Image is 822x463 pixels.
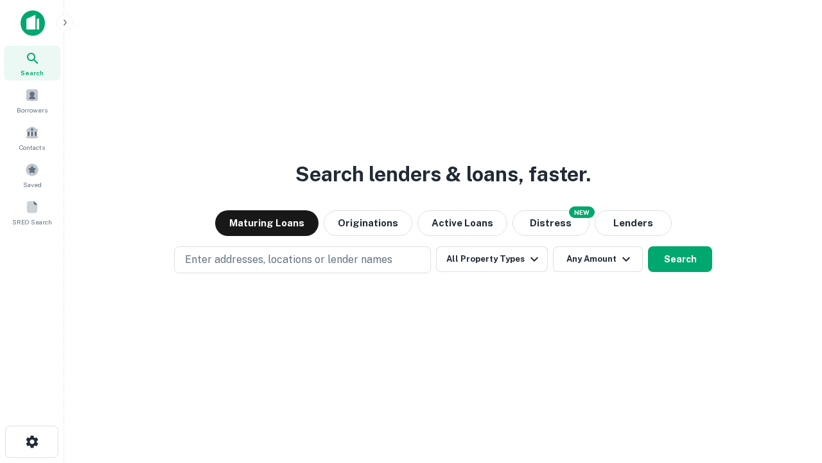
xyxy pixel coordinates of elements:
[436,246,548,272] button: All Property Types
[215,210,319,236] button: Maturing Loans
[595,210,672,236] button: Lenders
[4,120,60,155] a: Contacts
[174,246,431,273] button: Enter addresses, locations or lender names
[23,179,42,190] span: Saved
[4,158,60,192] a: Saved
[4,195,60,230] a: SREO Search
[324,210,412,236] button: Originations
[512,210,590,236] button: Search distressed loans with lien and other non-mortgage details.
[4,83,60,118] a: Borrowers
[758,360,822,422] iframe: Chat Widget
[17,105,48,115] span: Borrowers
[21,68,44,78] span: Search
[569,206,595,218] div: NEW
[19,142,45,152] span: Contacts
[553,246,643,272] button: Any Amount
[12,217,52,227] span: SREO Search
[185,252,392,268] p: Enter addresses, locations or lender names
[295,159,591,190] h3: Search lenders & loans, faster.
[4,46,60,80] a: Search
[417,210,507,236] button: Active Loans
[648,246,712,272] button: Search
[21,10,45,36] img: capitalize-icon.png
